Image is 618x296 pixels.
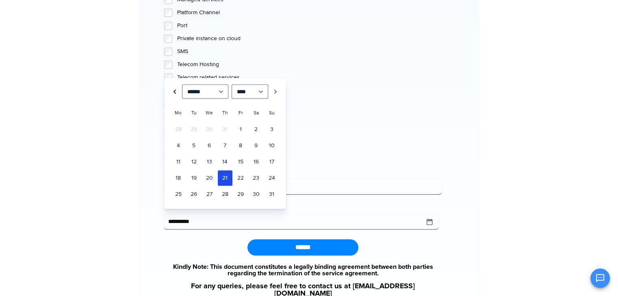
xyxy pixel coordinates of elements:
a: 25 [171,187,186,202]
a: 29 [233,187,248,202]
a: 6 [202,138,217,153]
label: Other [177,152,442,160]
span: 28 [171,122,186,137]
a: 24 [264,170,279,186]
label: Voice of Customer [177,99,442,107]
label: Additional Details of Deactivation [164,168,442,176]
label: WhatsApp services [177,139,442,147]
label: SMS [177,47,442,56]
a: 15 [233,154,248,169]
label: Private instance on cloud [177,34,442,43]
a: 10 [264,138,279,153]
a: 17 [264,154,279,169]
a: 23 [249,170,263,186]
span: Friday [238,110,243,116]
label: Telecom Hosting [177,60,442,69]
a: 18 [171,170,186,186]
a: 14 [218,154,232,169]
a: 9 [249,138,263,153]
span: 30 [202,122,217,137]
a: 8 [233,138,248,153]
a: 1 [233,122,248,137]
span: Monday [175,110,182,116]
label: Voicebot [177,113,442,121]
label: VPN [177,126,442,134]
a: 22 [233,170,248,186]
a: 11 [171,154,186,169]
a: Prev [171,84,179,99]
a: 13 [202,154,217,169]
span: Thursday [222,110,228,116]
select: Select year [232,84,268,99]
a: 19 [186,170,201,186]
a: 28 [218,187,232,202]
a: 2 [249,122,263,137]
span: Tuesday [191,110,197,116]
label: Port [177,21,442,30]
span: Sunday [269,110,275,116]
label: Platform Channel [177,9,442,17]
a: 5 [186,138,201,153]
a: 20 [202,170,217,186]
label: Truecaller services [177,86,442,94]
a: 31 [264,187,279,202]
a: 12 [186,154,201,169]
span: Saturday [254,110,259,116]
button: Open chat [590,268,610,288]
a: 4 [171,138,186,153]
a: 3 [264,122,279,137]
span: 29 [186,122,201,137]
label: Telecom related services [177,73,442,82]
span: 31 [218,122,232,137]
a: Next [271,84,280,99]
span: Wednesday [206,110,213,116]
label: Effective Date [164,203,442,211]
a: 30 [249,187,263,202]
a: 7 [218,138,232,153]
a: 26 [186,187,201,202]
a: 27 [202,187,217,202]
a: Kindly Note: This document constitutes a legally binding agreement between both parties regarding... [164,264,442,277]
a: 21 [218,170,232,186]
a: 16 [249,154,263,169]
select: Select month [182,84,229,99]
